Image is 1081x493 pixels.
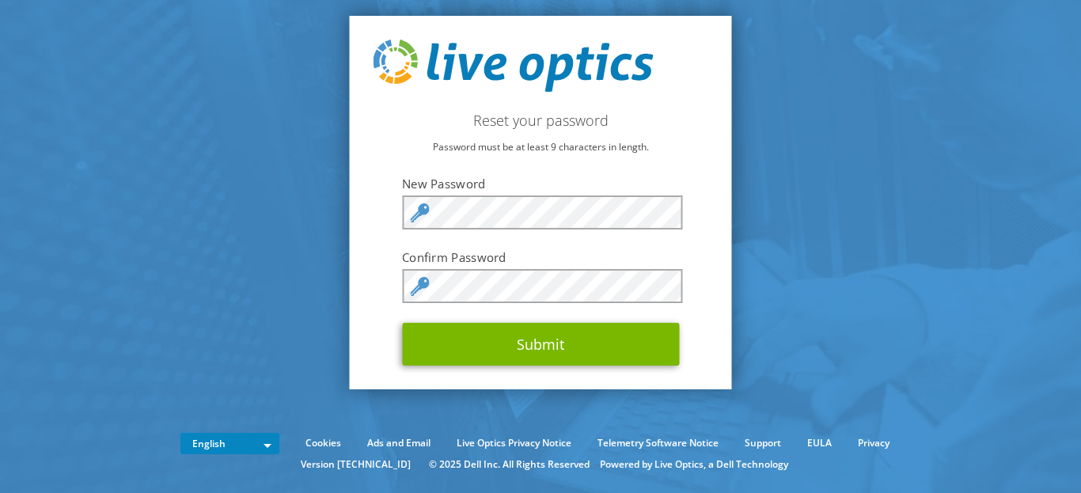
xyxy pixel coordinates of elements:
[586,434,730,452] a: Telemetry Software Notice
[733,434,793,452] a: Support
[402,176,679,192] label: New Password
[374,112,708,129] h2: Reset your password
[402,249,679,265] label: Confirm Password
[294,434,353,452] a: Cookies
[293,456,419,473] li: Version [TECHNICAL_ID]
[795,434,844,452] a: EULA
[374,138,708,156] p: Password must be at least 9 characters in length.
[402,323,679,366] button: Submit
[355,434,442,452] a: Ads and Email
[445,434,583,452] a: Live Optics Privacy Notice
[374,40,654,92] img: live_optics_svg.svg
[846,434,901,452] a: Privacy
[421,456,597,473] li: © 2025 Dell Inc. All Rights Reserved
[600,456,788,473] li: Powered by Live Optics, a Dell Technology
